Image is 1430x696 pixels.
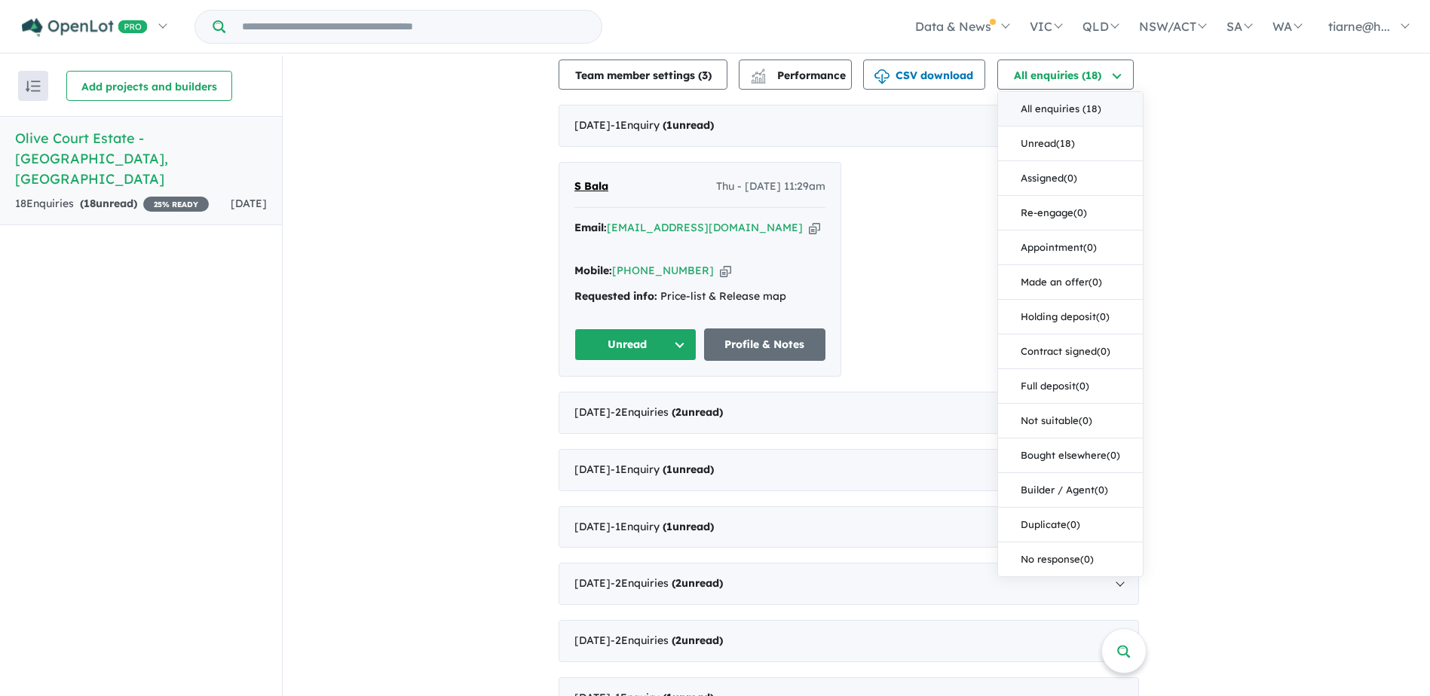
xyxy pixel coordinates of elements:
strong: ( unread) [663,118,714,132]
img: download icon [874,69,890,84]
div: [DATE] [559,449,1139,491]
button: Re-engage(0) [998,196,1143,230]
span: 18 [84,197,96,210]
span: 1 [666,118,672,132]
span: - 2 Enquir ies [611,633,723,647]
h5: Olive Court Estate - [GEOGRAPHIC_DATA] , [GEOGRAPHIC_DATA] [15,128,267,189]
button: Holding deposit(0) [998,300,1143,334]
input: Try estate name, suburb, builder or developer [228,11,599,43]
span: S Bala [574,179,608,193]
div: [DATE] [559,563,1139,605]
button: Add projects and builders [66,71,232,101]
a: [EMAIL_ADDRESS][DOMAIN_NAME] [607,221,803,234]
img: Openlot PRO Logo White [22,18,148,37]
button: Bought elsewhere(0) [998,438,1143,473]
span: - 2 Enquir ies [611,576,723,590]
span: Thu - [DATE] 11:29am [716,178,825,196]
span: Performance [753,69,846,82]
button: Builder / Agent(0) [998,473,1143,508]
div: 18 Enquir ies [15,195,209,213]
span: [DATE] [231,197,267,210]
img: line-chart.svg [752,69,765,77]
span: 2 [675,405,681,419]
div: All enquiries (18) [997,91,1144,577]
button: Contract signed(0) [998,334,1143,369]
div: [DATE] [559,105,1139,147]
span: tiarne@h... [1328,19,1390,34]
button: All enquiries (18) [998,92,1143,127]
img: bar-chart.svg [751,74,766,84]
button: All enquiries (18) [997,60,1134,90]
span: 1 [666,462,672,476]
img: sort.svg [26,81,41,92]
span: - 1 Enquir y [611,118,714,132]
div: [DATE] [559,620,1139,662]
button: Not suitable(0) [998,404,1143,438]
strong: Mobile: [574,264,612,277]
span: 1 [666,520,672,533]
button: Made an offer(0) [998,265,1143,300]
span: 2 [675,633,681,647]
button: Copy [809,220,820,236]
button: Full deposit(0) [998,369,1143,404]
button: Assigned(0) [998,161,1143,196]
strong: ( unread) [672,405,723,419]
a: [PHONE_NUMBER] [612,264,714,277]
span: 3 [702,69,708,82]
div: [DATE] [559,506,1139,548]
div: Price-list & Release map [574,288,825,306]
span: - 1 Enquir y [611,520,714,533]
span: - 1 Enquir y [611,462,714,476]
strong: Email: [574,221,607,234]
button: Duplicate(0) [998,508,1143,542]
button: Unread(18) [998,127,1143,161]
span: 25 % READY [143,197,209,212]
button: Performance [739,60,852,90]
button: CSV download [863,60,985,90]
strong: ( unread) [663,462,714,476]
strong: Requested info: [574,289,657,303]
strong: ( unread) [672,633,723,647]
strong: ( unread) [672,576,723,590]
button: Copy [720,263,731,279]
span: - 2 Enquir ies [611,405,723,419]
button: Team member settings (3) [559,60,727,90]
strong: ( unread) [663,520,714,533]
a: Profile & Notes [704,328,826,361]
button: Appointment(0) [998,230,1143,265]
button: Unread [574,328,697,361]
span: 2 [675,576,681,590]
strong: ( unread) [80,197,137,210]
a: S Bala [574,178,608,196]
div: [DATE] [559,392,1139,434]
button: No response(0) [998,542,1143,576]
